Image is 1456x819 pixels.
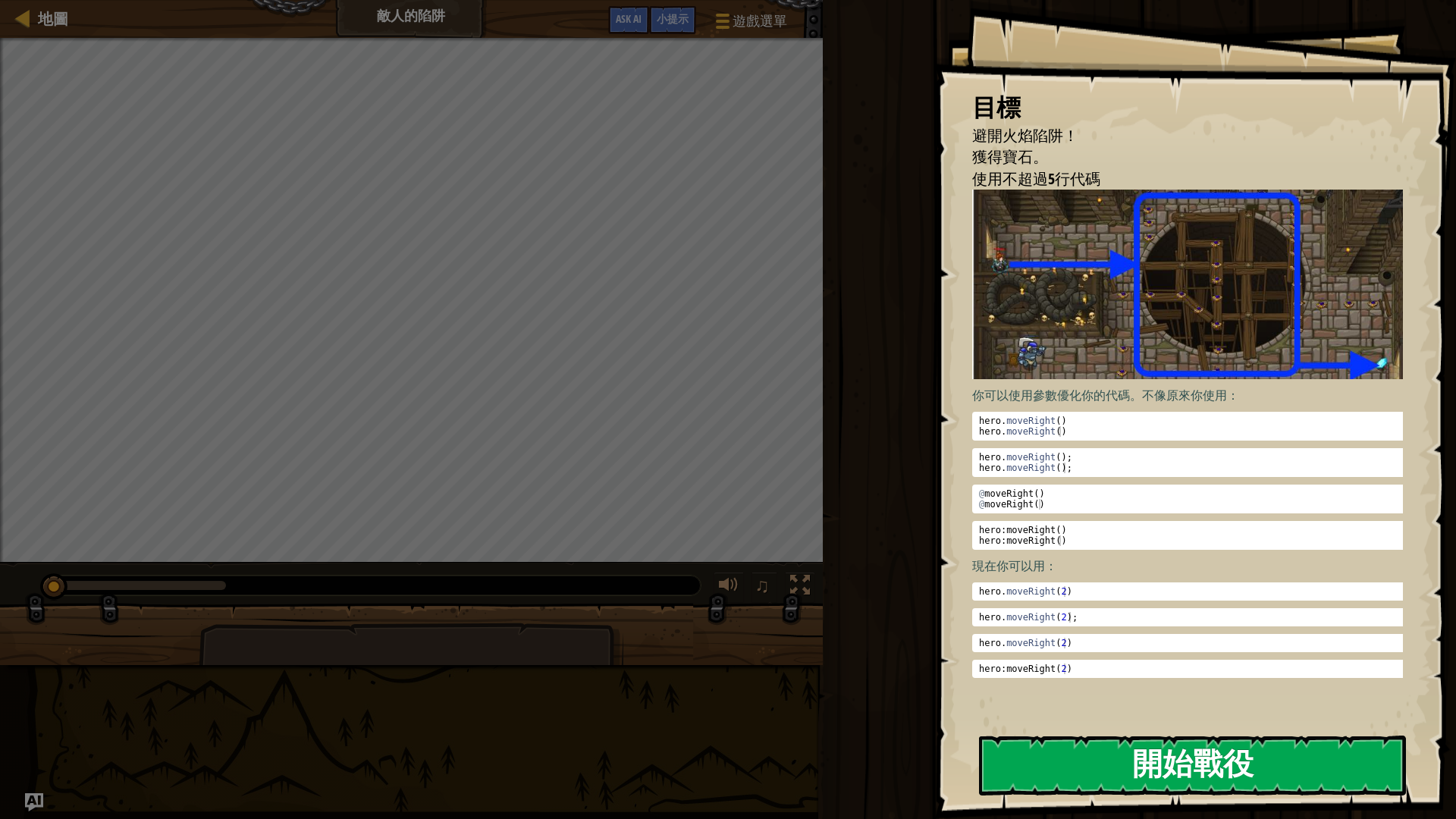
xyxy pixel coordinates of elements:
[30,8,68,29] a: 地圖
[972,557,1414,575] p: 現在你可以用：
[608,6,649,34] button: Ask AI
[38,8,68,29] span: 地圖
[953,125,1399,147] li: 避開火焰陷阱！
[657,11,689,26] span: 小提示
[972,190,1414,379] img: 敵人的陷阱
[972,168,1100,189] span: 使用不超過5行代碼
[979,736,1406,795] button: 開始戰役
[616,11,642,26] span: Ask AI
[953,146,1399,168] li: 獲得寶石。
[972,90,1403,125] div: 目標
[972,146,1048,167] span: 獲得寶石。
[953,168,1399,190] li: 使用不超過5行代碼
[972,125,1078,146] span: 避開火焰陷阱！
[752,572,777,603] button: ♫
[733,11,787,31] span: 遊戲選單
[755,574,770,597] span: ♫
[25,793,43,811] button: Ask AI
[972,387,1414,404] p: 你可以使用參數優化你的代碼。不像原來你使用：
[704,6,796,42] button: 遊戲選單
[785,572,815,603] button: 切換全螢幕
[714,572,744,603] button: 調整音量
